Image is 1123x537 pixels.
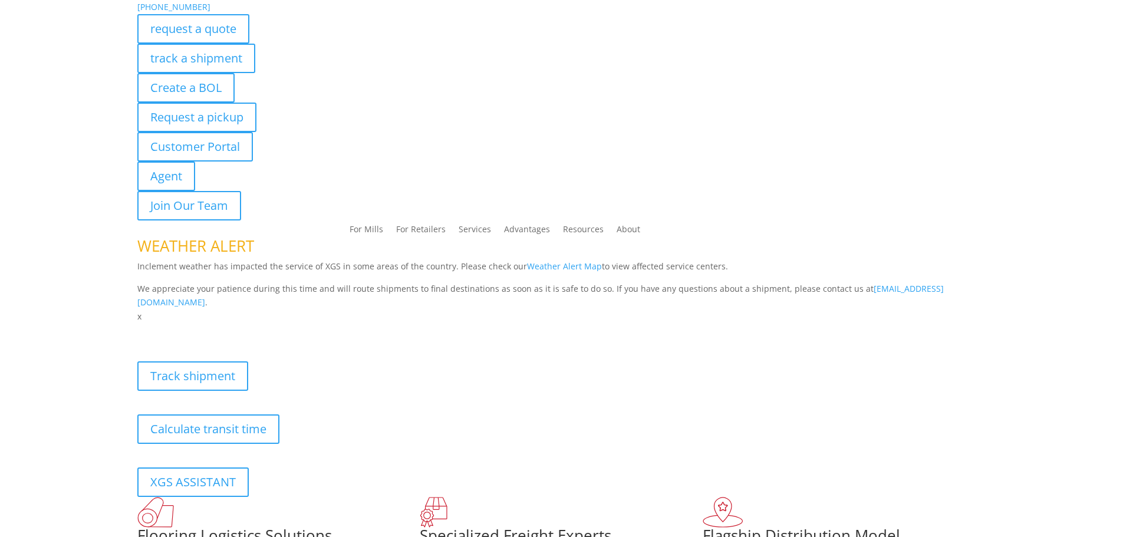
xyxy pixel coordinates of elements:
a: XGS ASSISTANT [137,467,249,497]
img: xgs-icon-focused-on-flooring-red [420,497,447,528]
a: Agent [137,162,195,191]
span: WEATHER ALERT [137,235,254,256]
a: [PHONE_NUMBER] [137,1,210,12]
a: Calculate transit time [137,414,279,444]
img: xgs-icon-flagship-distribution-model-red [703,497,743,528]
a: request a quote [137,14,249,44]
a: Create a BOL [137,73,235,103]
img: xgs-icon-total-supply-chain-intelligence-red [137,497,174,528]
a: Track shipment [137,361,248,391]
a: Join Our Team [137,191,241,220]
a: Customer Portal [137,132,253,162]
a: About [617,225,640,238]
p: We appreciate your patience during this time and will route shipments to final destinations as so... [137,282,986,310]
a: For Retailers [396,225,446,238]
b: Visibility, transparency, and control for your entire supply chain. [137,325,400,337]
a: Services [459,225,491,238]
a: track a shipment [137,44,255,73]
p: x [137,309,986,324]
a: Weather Alert Map [527,261,602,272]
a: Request a pickup [137,103,256,132]
p: Inclement weather has impacted the service of XGS in some areas of the country. Please check our ... [137,259,986,282]
a: For Mills [350,225,383,238]
a: Advantages [504,225,550,238]
a: Resources [563,225,604,238]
